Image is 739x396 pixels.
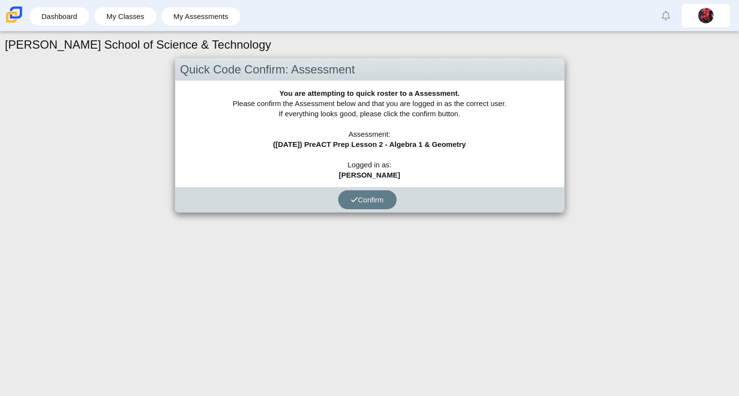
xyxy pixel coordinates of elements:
[273,140,466,148] b: ([DATE]) PreACT Prep Lesson 2 - Algebra 1 & Geometry
[4,4,24,25] img: Carmen School of Science & Technology
[4,18,24,26] a: Carmen School of Science & Technology
[166,7,236,25] a: My Assessments
[34,7,84,25] a: Dashboard
[698,8,714,23] img: aliyah.gomez.gw7QsF
[655,5,677,26] a: Alerts
[99,7,152,25] a: My Classes
[175,58,564,81] div: Quick Code Confirm: Assessment
[339,171,400,179] b: [PERSON_NAME]
[279,89,459,97] b: You are attempting to quick roster to a Assessment.
[338,190,397,209] button: Confirm
[682,4,730,27] a: aliyah.gomez.gw7QsF
[5,36,271,53] h1: [PERSON_NAME] School of Science & Technology
[351,196,384,204] span: Confirm
[175,81,564,187] div: Please confirm the Assessment below and that you are logged in as the correct user. If everything...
